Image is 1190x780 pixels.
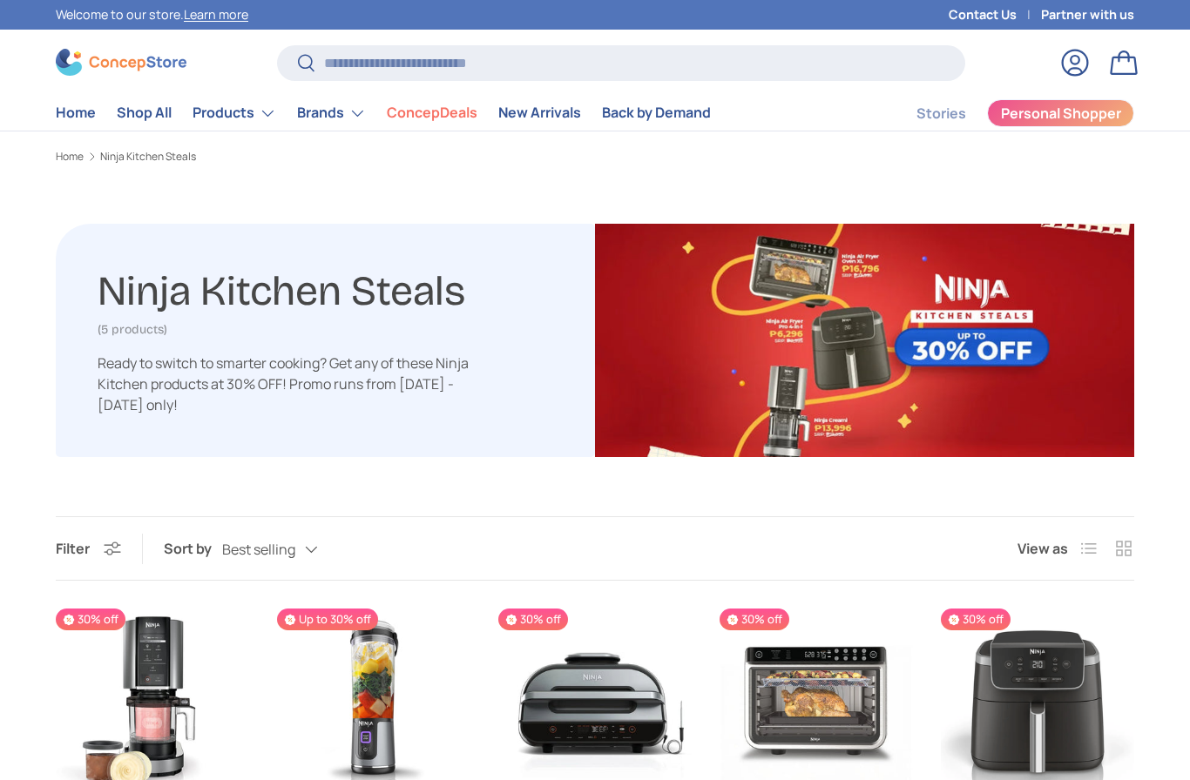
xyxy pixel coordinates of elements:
a: Products [193,96,276,131]
span: (5 products) [98,322,167,337]
summary: Brands [287,96,376,131]
a: Stories [916,97,966,131]
p: Welcome to our store. [56,5,248,24]
span: Filter [56,539,90,558]
span: 30% off [498,609,568,630]
a: Brands [297,96,366,131]
summary: Products [182,96,287,131]
a: Ninja Kitchen Steals [100,151,196,162]
a: Learn more [184,6,248,23]
a: Contact Us [949,5,1041,24]
label: Sort by [164,538,222,559]
img: Ninja Kitchen Steals [595,224,1134,456]
a: Personal Shopper [987,99,1134,127]
a: Back by Demand [602,96,711,130]
button: Filter [56,539,121,558]
span: View as [1018,538,1068,559]
nav: Breadcrumbs [56,149,1134,165]
span: 30% off [941,609,1011,630]
p: Ready to switch to smarter cooking? Get any of these Ninja Kitchen products at 30% OFF! Promo run... [98,353,497,415]
span: Personal Shopper [1001,106,1121,120]
a: Home [56,151,84,162]
a: New Arrivals [498,96,581,130]
span: 30% off [720,609,789,630]
span: Up to 30% off [277,609,378,630]
span: 30% off [56,609,125,630]
a: Shop All [117,96,172,130]
button: Best selling [222,535,353,565]
a: ConcepDeals [387,96,477,130]
span: Best selling [222,541,295,558]
img: ConcepStore [56,49,186,76]
nav: Primary [56,96,711,131]
a: Partner with us [1041,5,1134,24]
nav: Secondary [875,96,1134,131]
h1: Ninja Kitchen Steals [98,259,465,316]
a: Home [56,96,96,130]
